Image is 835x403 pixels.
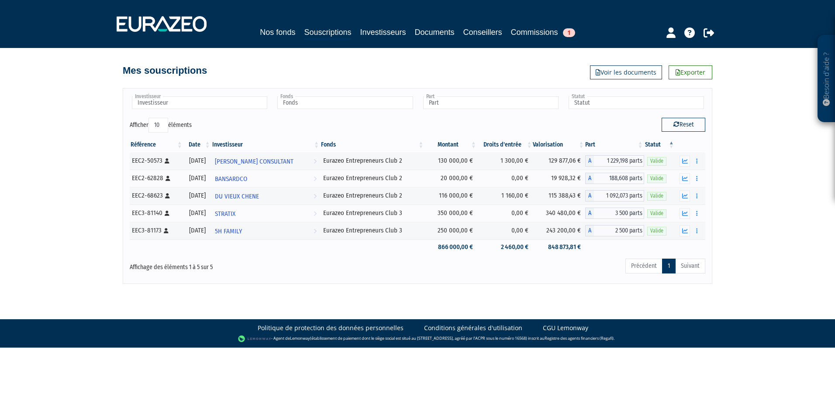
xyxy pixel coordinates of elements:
th: Montant: activer pour trier la colonne par ordre croissant [424,137,477,152]
i: Voir l'investisseur [314,223,317,239]
span: Valide [647,174,666,183]
span: A [585,208,594,219]
a: Nos fonds [260,26,295,38]
div: A - Eurazeo Entrepreneurs Club 2 [585,155,644,167]
a: 1 [662,259,676,273]
span: A [585,190,594,201]
span: 188,608 parts [594,173,644,184]
i: Voir l'investisseur [314,206,317,222]
a: BANSARDCO [211,170,320,187]
td: 0,00 € [477,222,533,239]
select: Afficheréléments [148,118,168,133]
div: [DATE] [186,174,208,183]
a: Lemonway [290,335,310,341]
th: Investisseur: activer pour trier la colonne par ordre croissant [211,137,320,152]
span: BANSARDCO [215,171,247,187]
img: 1732889491-logotype_eurazeo_blanc_rvb.png [117,16,207,32]
a: Politique de protection des données personnelles [258,324,404,332]
h4: Mes souscriptions [123,65,207,76]
span: A [585,155,594,167]
div: [DATE] [186,191,208,200]
img: logo-lemonway.png [238,335,272,343]
a: Voir les documents [590,65,662,79]
span: DU VIEUX CHENE [215,188,259,205]
td: 848 873,81 € [533,239,585,255]
td: 243 200,00 € [533,222,585,239]
div: [DATE] [186,226,208,235]
td: 0,00 € [477,170,533,187]
th: Fonds: activer pour trier la colonne par ordre croissant [320,137,424,152]
th: Valorisation: activer pour trier la colonne par ordre croissant [533,137,585,152]
div: EEC2-50573 [132,156,180,165]
div: - Agent de (établissement de paiement dont le siège social est situé au [STREET_ADDRESS], agréé p... [9,335,826,343]
i: [Français] Personne physique [164,228,169,233]
i: [Français] Personne physique [165,193,170,198]
i: Voir l'investisseur [314,171,317,187]
td: 129 877,06 € [533,152,585,170]
span: 1 229,198 parts [594,155,644,167]
div: EEC3-81140 [132,208,180,218]
div: Affichage des éléments 1 à 5 sur 5 [130,258,362,272]
span: 5H FAMILY [215,223,242,239]
td: 866 000,00 € [424,239,477,255]
div: A - Eurazeo Entrepreneurs Club 3 [585,225,644,236]
div: EEC3-81173 [132,226,180,235]
span: 2 500 parts [594,225,644,236]
span: 3 500 parts [594,208,644,219]
div: Eurazeo Entrepreneurs Club 2 [323,191,421,200]
th: Référence : activer pour trier la colonne par ordre croissant [130,137,183,152]
span: 1 092,073 parts [594,190,644,201]
td: 0,00 € [477,205,533,222]
a: Exporter [669,65,712,79]
a: Souscriptions [304,26,351,40]
i: Voir l'investisseur [314,188,317,205]
span: Valide [647,157,666,165]
a: STRATIX [211,205,320,222]
div: A - Eurazeo Entrepreneurs Club 3 [585,208,644,219]
td: 116 000,00 € [424,187,477,205]
div: [DATE] [186,156,208,165]
a: Investisseurs [360,26,406,38]
td: 130 000,00 € [424,152,477,170]
th: Date: activer pour trier la colonne par ordre croissant [183,137,211,152]
td: 115 388,43 € [533,187,585,205]
td: 350 000,00 € [424,205,477,222]
i: [Français] Personne physique [165,211,169,216]
td: 340 480,00 € [533,205,585,222]
span: Valide [647,209,666,218]
a: CGU Lemonway [543,324,588,332]
div: [DATE] [186,208,208,218]
td: 250 000,00 € [424,222,477,239]
span: 1 [563,28,575,37]
a: DU VIEUX CHENE [211,187,320,205]
th: Part: activer pour trier la colonne par ordre croissant [585,137,644,152]
p: Besoin d'aide ? [821,40,832,118]
div: Eurazeo Entrepreneurs Club 2 [323,156,421,165]
span: A [585,173,594,184]
td: 1 300,00 € [477,152,533,170]
div: Eurazeo Entrepreneurs Club 3 [323,208,421,218]
i: [Français] Personne physique [165,158,169,164]
div: Eurazeo Entrepreneurs Club 2 [323,174,421,183]
th: Statut : activer pour trier la colonne par ordre d&eacute;croissant [644,137,675,152]
a: Commissions1 [511,26,575,38]
th: Droits d'entrée: activer pour trier la colonne par ordre croissant [477,137,533,152]
span: STRATIX [215,206,235,222]
a: Conseillers [463,26,502,38]
a: Conditions générales d'utilisation [424,324,522,332]
div: EEC2-62828 [132,174,180,183]
span: A [585,225,594,236]
div: EEC2-68623 [132,191,180,200]
div: A - Eurazeo Entrepreneurs Club 2 [585,190,644,201]
span: Valide [647,227,666,235]
i: [Français] Personne physique [166,176,170,181]
a: Registre des agents financiers (Regafi) [545,335,614,341]
a: Documents [415,26,455,38]
div: Eurazeo Entrepreneurs Club 3 [323,226,421,235]
label: Afficher éléments [130,118,192,133]
a: 5H FAMILY [211,222,320,239]
td: 2 460,00 € [477,239,533,255]
td: 20 000,00 € [424,170,477,187]
span: Valide [647,192,666,200]
td: 19 928,32 € [533,170,585,187]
